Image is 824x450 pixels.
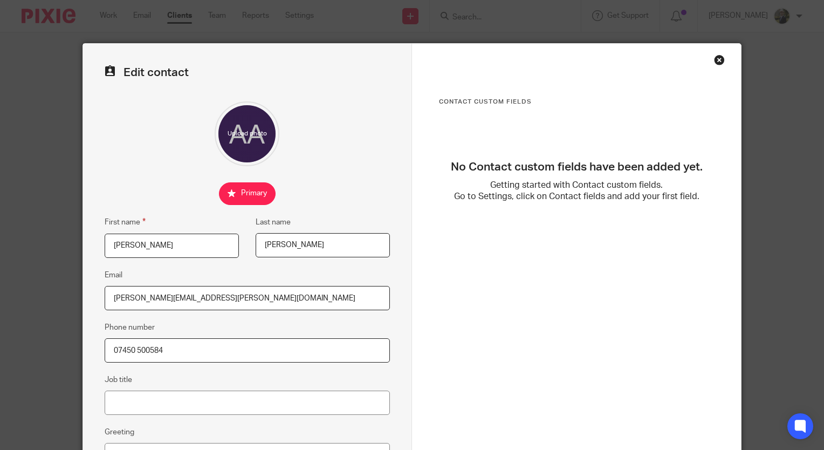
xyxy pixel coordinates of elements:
label: Job title [105,374,132,385]
label: Last name [256,217,291,228]
h3: No Contact custom fields have been added yet. [439,160,714,174]
div: Close this dialog window [714,54,725,65]
h2: Edit contact [105,65,390,80]
label: Phone number [105,322,155,333]
p: Getting started with Contact custom fields. Go to Settings, click on Contact fields and add your ... [439,180,714,203]
label: Email [105,270,122,281]
label: First name [105,216,146,228]
h3: Contact Custom fields [439,98,714,106]
label: Greeting [105,427,134,438]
